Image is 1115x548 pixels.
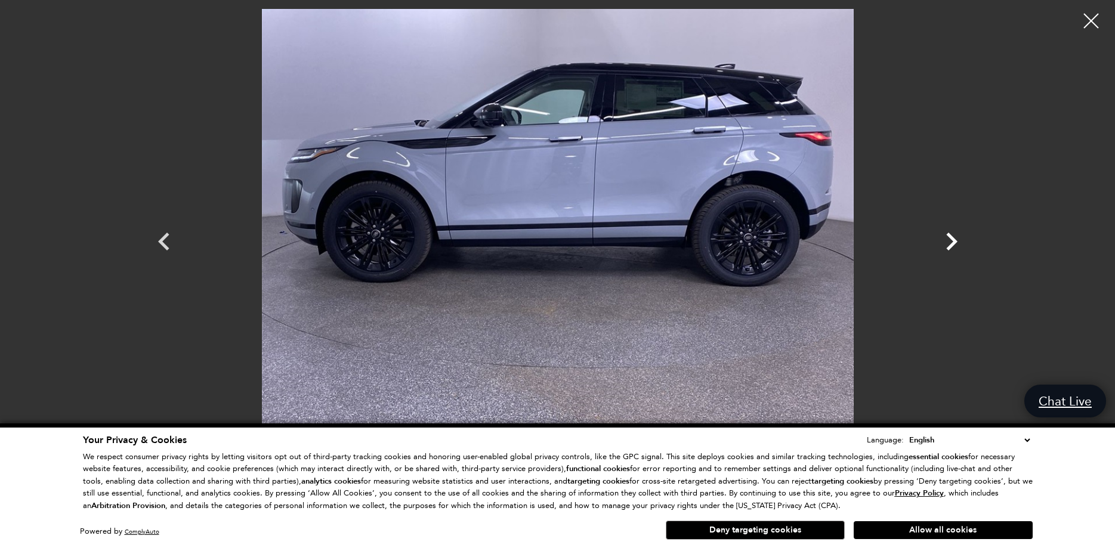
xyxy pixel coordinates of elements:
span: Chat Live [1033,393,1098,409]
strong: targeting cookies [811,476,873,487]
a: Chat Live [1024,385,1106,417]
div: Powered by [80,528,159,535]
div: Language: [867,436,904,444]
strong: targeting cookies [567,476,629,487]
div: Next [934,218,969,271]
p: We respect consumer privacy rights by letting visitors opt out of third-party tracking cookies an... [83,451,1033,512]
u: Privacy Policy [895,488,944,499]
span: Your Privacy & Cookies [83,434,187,447]
a: ComplyAuto [125,528,159,535]
button: Allow all cookies [854,521,1033,539]
strong: essential cookies [909,451,968,462]
button: Deny targeting cookies [666,521,845,540]
strong: Arbitration Provision [91,500,165,511]
div: Previous [146,218,182,271]
select: Language Select [906,434,1033,447]
strong: functional cookies [566,463,630,474]
img: New 2025 Arroios Grey Land Rover S image 10 [200,9,916,453]
strong: analytics cookies [301,476,361,487]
